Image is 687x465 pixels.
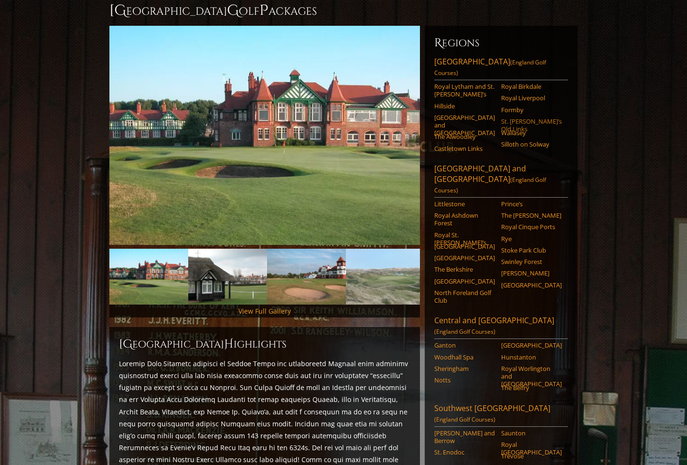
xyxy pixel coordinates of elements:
a: Stoke Park Club [501,246,562,254]
a: Ganton [434,341,495,349]
a: Castletown Links [434,145,495,152]
a: [GEOGRAPHIC_DATA] [434,243,495,250]
a: Royal Cinque Ports [501,223,562,231]
span: H [224,337,234,352]
a: Woodhall Spa [434,353,495,361]
a: Royal Worlington and [GEOGRAPHIC_DATA] [501,365,562,388]
a: Central and [GEOGRAPHIC_DATA](England Golf Courses) [434,315,568,339]
a: [GEOGRAPHIC_DATA] and [GEOGRAPHIC_DATA] [434,114,495,137]
h2: [GEOGRAPHIC_DATA] ighlights [119,337,410,352]
a: [GEOGRAPHIC_DATA](England Golf Courses) [434,56,568,80]
a: [GEOGRAPHIC_DATA] [434,254,495,262]
a: Sheringham [434,365,495,372]
span: G [227,1,239,20]
span: (England Golf Courses) [434,328,495,336]
a: Royal St. [PERSON_NAME]’s [434,231,495,247]
a: Royal [GEOGRAPHIC_DATA] [501,441,562,456]
a: Prince’s [501,200,562,208]
span: (England Golf Courses) [434,176,546,194]
a: The Berkshire [434,265,495,273]
a: View Full Gallery [238,306,291,316]
a: Royal Lytham and St. [PERSON_NAME]’s [434,83,495,98]
h1: [GEOGRAPHIC_DATA] olf ackages [109,1,578,20]
a: [GEOGRAPHIC_DATA] [501,281,562,289]
a: Swinley Forest [501,258,562,265]
a: [GEOGRAPHIC_DATA] and [GEOGRAPHIC_DATA](England Golf Courses) [434,163,568,198]
a: [PERSON_NAME] [501,269,562,277]
a: Royal Birkdale [501,83,562,90]
a: Royal Liverpool [501,94,562,102]
a: Hunstanton [501,353,562,361]
a: Southwest [GEOGRAPHIC_DATA](England Golf Courses) [434,403,568,427]
a: Notts [434,376,495,384]
a: Silloth on Solway [501,140,562,148]
a: [GEOGRAPHIC_DATA] [434,277,495,285]
a: The Alwoodley [434,133,495,140]
a: [PERSON_NAME] and Berrow [434,429,495,445]
a: Formby [501,106,562,114]
a: The [PERSON_NAME] [501,211,562,219]
a: The Belfry [501,384,562,391]
a: Littlestone [434,200,495,208]
a: Trevose [501,452,562,460]
a: Rye [501,235,562,243]
a: Royal Ashdown Forest [434,211,495,227]
a: St. [PERSON_NAME]’s Old Links [501,117,562,133]
span: P [259,1,268,20]
a: Saunton [501,429,562,437]
span: (England Golf Courses) [434,415,495,423]
a: St. Enodoc [434,448,495,456]
h6: Regions [434,35,568,51]
a: Wallasey [501,129,562,137]
a: Hillside [434,102,495,110]
a: [GEOGRAPHIC_DATA] [501,341,562,349]
a: North Foreland Golf Club [434,289,495,305]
